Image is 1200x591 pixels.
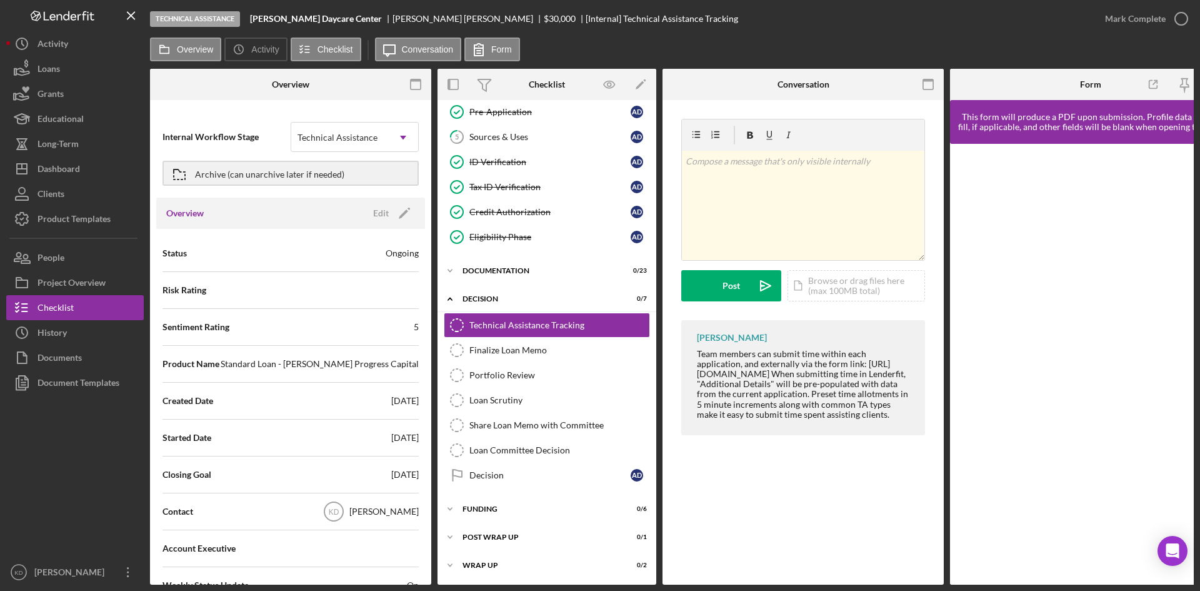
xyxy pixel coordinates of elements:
div: Technical Assistance [150,11,240,27]
div: A D [631,206,643,218]
button: Form [464,38,520,61]
div: Sources & Uses [469,132,631,142]
div: [PERSON_NAME] [PERSON_NAME] [392,14,544,24]
a: Loan Scrutiny [444,388,650,413]
button: Overview [150,38,221,61]
button: Checklist [291,38,361,61]
a: Pre-ApplicationAD [444,99,650,124]
text: KD [329,508,339,517]
div: [Internal] Technical Assistance Tracking [586,14,738,24]
div: [PERSON_NAME] [31,560,112,588]
div: Pre-Application [469,107,631,117]
div: Finalize Loan Memo [469,345,649,355]
div: Tax ID Verification [469,182,631,192]
span: Closing Goal [162,468,211,481]
div: Portfolio Review [469,370,649,380]
div: Archive (can unarchive later if needed) [195,162,344,184]
div: A D [631,106,643,118]
div: Open Intercom Messenger [1157,536,1187,566]
label: Overview [177,44,213,54]
div: Edit [373,204,389,223]
a: Loan Committee Decision [444,438,650,463]
div: 0 / 7 [624,295,647,303]
div: ID Verification [469,157,631,167]
h3: Overview [166,207,204,220]
a: Finalize Loan Memo [444,338,650,363]
button: KD[PERSON_NAME] [6,560,144,585]
b: [PERSON_NAME] Daycare Center [250,14,382,24]
div: A D [631,131,643,143]
div: Team members can submit time within each application, and externally via the form link: [URL][DOM... [697,349,912,420]
div: Technical Assistance Tracking [469,320,649,330]
a: ID VerificationAD [444,149,650,174]
label: Form [491,44,512,54]
div: Mark Complete [1105,6,1166,31]
div: [PERSON_NAME] [349,505,419,518]
label: Checklist [317,44,353,54]
div: 5 [414,321,419,333]
div: [DATE] [391,468,419,481]
a: 5Sources & UsesAD [444,124,650,149]
div: 0 / 2 [624,562,647,569]
span: Created Date [162,395,213,407]
button: Archive (can unarchive later if needed) [162,161,419,186]
div: A D [631,231,643,243]
div: [PERSON_NAME] [697,333,767,343]
div: Wrap up [462,562,616,569]
span: Product Name [162,358,219,370]
div: Decision [469,470,631,480]
a: Eligibility PhaseAD [444,225,650,250]
span: $30,000 [544,13,576,24]
div: Documentation [462,267,616,275]
label: Activity [251,44,279,54]
div: Share Loan Memo with Committee [469,420,649,430]
span: Internal Workflow Stage [162,131,291,143]
span: Status [162,247,187,260]
button: Edit [366,204,415,223]
div: Conversation [777,79,829,89]
div: Form [1080,79,1101,89]
div: A D [631,469,643,482]
div: A D [631,156,643,168]
div: Credit Authorization [469,207,631,217]
div: Loan Scrutiny [469,395,649,405]
div: Checklist [529,79,565,89]
a: Technical Assistance Tracking [444,313,650,338]
div: 0 / 6 [624,505,647,513]
div: Post Wrap Up [462,533,616,541]
div: 0 / 1 [624,533,647,541]
div: Post [722,270,740,301]
button: Post [681,270,781,301]
span: Sentiment Rating [162,321,229,333]
div: Eligibility Phase [469,232,631,242]
button: Mark Complete [1092,6,1194,31]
